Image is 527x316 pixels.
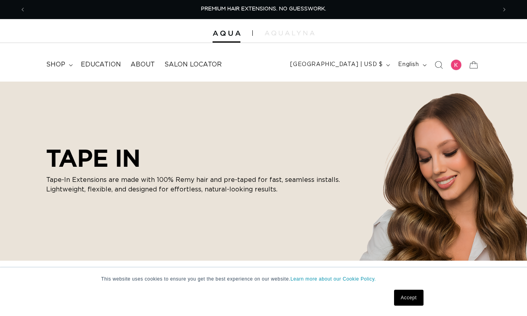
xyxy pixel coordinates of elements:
[46,144,349,172] h2: TAPE IN
[46,60,65,69] span: shop
[265,31,314,35] img: aqualyna.com
[398,60,419,69] span: English
[285,57,393,72] button: [GEOGRAPHIC_DATA] | USD $
[164,60,222,69] span: Salon Locator
[394,290,424,306] a: Accept
[496,2,513,17] button: Next announcement
[76,56,126,74] a: Education
[126,56,160,74] a: About
[46,175,349,194] p: Tape-In Extensions are made with 100% Remy hair and pre-taped for fast, seamless installs. Lightw...
[291,276,376,282] a: Learn more about our Cookie Policy.
[201,6,326,12] span: PREMIUM HAIR EXTENSIONS. NO GUESSWORK.
[81,60,121,69] span: Education
[41,56,76,74] summary: shop
[160,56,226,74] a: Salon Locator
[101,275,426,283] p: This website uses cookies to ensure you get the best experience on our website.
[213,31,240,36] img: Aqua Hair Extensions
[393,57,429,72] button: English
[290,60,383,69] span: [GEOGRAPHIC_DATA] | USD $
[14,2,31,17] button: Previous announcement
[131,60,155,69] span: About
[430,56,447,74] summary: Search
